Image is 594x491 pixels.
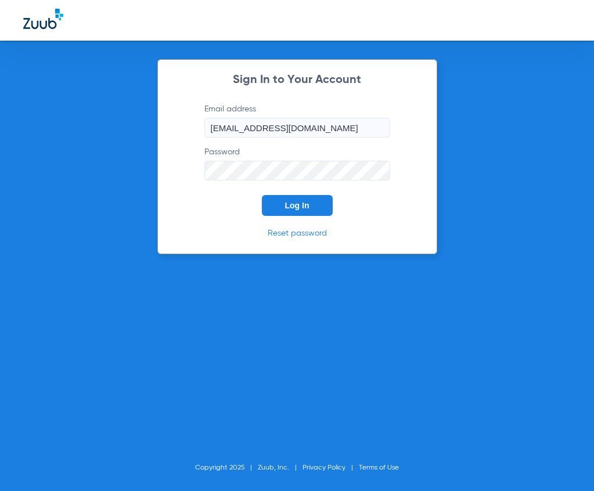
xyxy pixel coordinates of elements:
a: Reset password [268,229,327,237]
input: Password [204,161,390,180]
label: Email address [204,103,390,138]
label: Password [204,146,390,180]
iframe: Chat Widget [536,435,594,491]
li: Copyright 2025 [195,462,258,474]
img: Zuub Logo [23,9,63,29]
span: Log In [285,201,309,210]
a: Privacy Policy [303,464,345,471]
li: Zuub, Inc. [258,462,303,474]
input: Email address [204,118,390,138]
a: Terms of Use [359,464,399,471]
button: Log In [262,195,333,216]
h2: Sign In to Your Account [187,74,408,86]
